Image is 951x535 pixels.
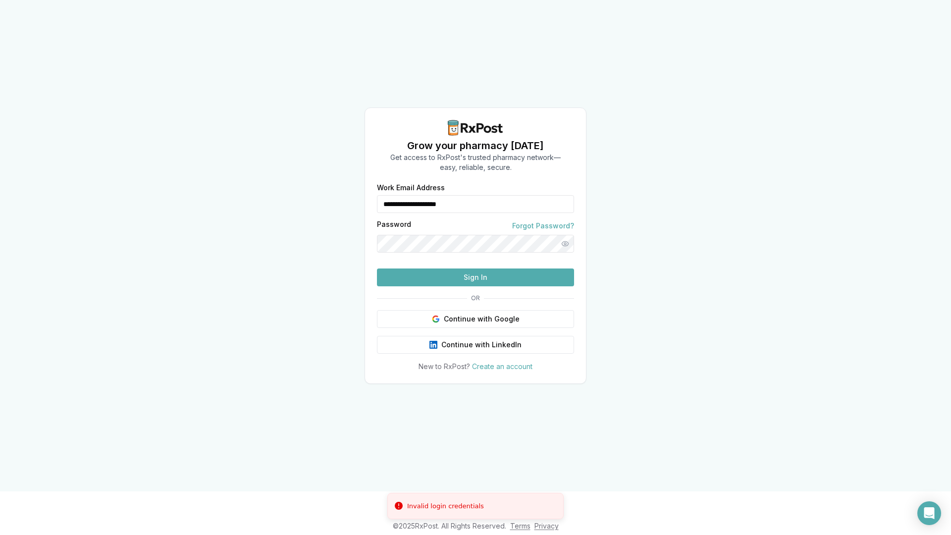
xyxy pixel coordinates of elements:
div: Open Intercom Messenger [917,501,941,525]
a: Terms [510,522,530,530]
img: RxPost Logo [444,120,507,136]
img: LinkedIn [429,341,437,349]
label: Password [377,221,411,231]
a: Privacy [534,522,559,530]
button: Show password [556,235,574,253]
h1: Grow your pharmacy [DATE] [390,139,561,153]
button: Continue with LinkedIn [377,336,574,354]
label: Work Email Address [377,184,574,191]
img: Google [432,315,440,323]
button: Continue with Google [377,310,574,328]
a: Create an account [472,362,532,371]
span: OR [467,294,484,302]
p: Get access to RxPost's trusted pharmacy network— easy, reliable, secure. [390,153,561,172]
div: Invalid login credentials [407,501,484,511]
span: New to RxPost? [419,362,470,371]
a: Forgot Password? [512,221,574,231]
button: Sign In [377,268,574,286]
